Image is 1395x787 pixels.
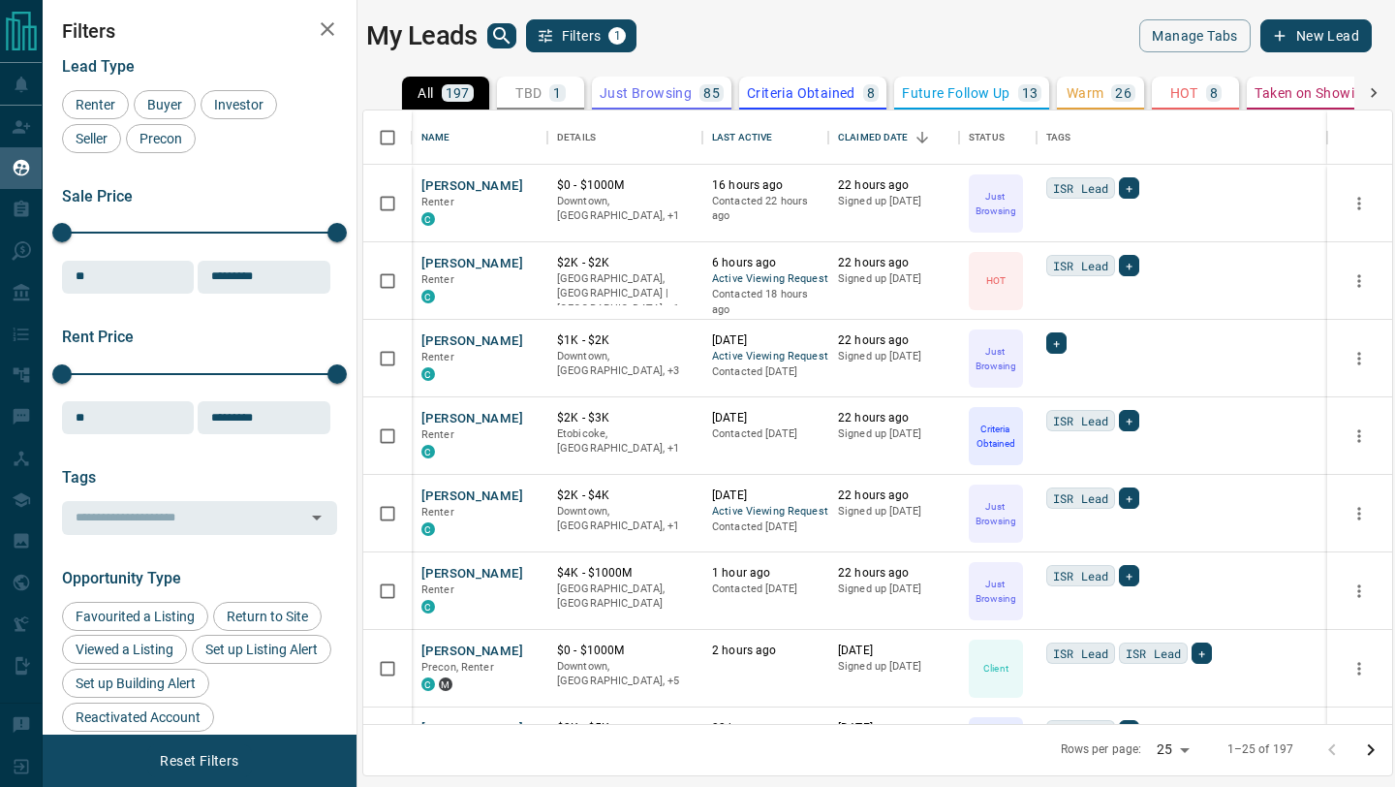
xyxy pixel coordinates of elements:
[421,445,435,458] div: condos.ca
[971,344,1021,373] p: Just Browsing
[62,569,181,587] span: Opportunity Type
[971,422,1021,451] p: Criteria Obtained
[303,504,330,531] button: Open
[1115,86,1131,100] p: 26
[213,602,322,631] div: Return to Site
[1210,86,1218,100] p: 8
[62,669,209,698] div: Set up Building Alert
[838,349,949,364] p: Signed up [DATE]
[712,287,819,317] p: Contacted 18 hours ago
[610,29,624,43] span: 1
[1345,654,1374,683] button: more
[712,720,819,737] p: 22 hours ago
[557,194,693,224] p: Toronto
[412,110,547,165] div: Name
[62,57,135,76] span: Lead Type
[140,97,189,112] span: Buyer
[557,504,693,534] p: Toronto
[557,643,693,659] p: $0 - $1000M
[1198,644,1205,663] span: +
[1345,189,1374,218] button: more
[1345,422,1374,451] button: more
[712,194,819,224] p: Contacted 22 hours ago
[133,131,189,146] span: Precon
[557,177,693,194] p: $0 - $1000M
[1345,267,1374,296] button: more
[1345,577,1374,606] button: more
[557,488,693,504] p: $2K - $4K
[838,177,949,194] p: 22 hours ago
[421,273,454,286] span: Renter
[867,86,875,100] p: 8
[1053,256,1108,275] span: ISR Lead
[69,709,207,725] span: Reactivated Account
[62,187,133,205] span: Sale Price
[712,410,819,426] p: [DATE]
[1067,86,1104,100] p: Warm
[986,273,1006,288] p: HOT
[1119,255,1139,276] div: +
[69,642,180,657] span: Viewed a Listing
[126,124,196,153] div: Precon
[1053,488,1108,508] span: ISR Lead
[712,255,819,271] p: 6 hours ago
[1046,110,1071,165] div: Tags
[421,367,435,381] div: condos.ca
[1126,178,1132,198] span: +
[421,428,454,441] span: Renter
[1126,566,1132,585] span: +
[134,90,196,119] div: Buyer
[526,19,637,52] button: Filters1
[421,212,435,226] div: condos.ca
[207,97,270,112] span: Investor
[1126,256,1132,275] span: +
[712,488,819,504] p: [DATE]
[421,177,523,196] button: [PERSON_NAME]
[62,703,214,732] div: Reactivated Account
[1119,177,1139,199] div: +
[838,565,949,582] p: 22 hours ago
[421,661,494,674] span: Precon, Renter
[1053,178,1108,198] span: ISR Lead
[1061,741,1142,758] p: Rows per page:
[1227,741,1293,758] p: 1–25 of 197
[702,110,828,165] div: Last Active
[838,410,949,426] p: 22 hours ago
[971,499,1021,528] p: Just Browsing
[62,635,187,664] div: Viewed a Listing
[1037,110,1327,165] div: Tags
[557,426,693,456] p: Toronto
[600,86,692,100] p: Just Browsing
[421,255,523,273] button: [PERSON_NAME]
[421,565,523,583] button: [PERSON_NAME]
[439,677,452,691] div: mrloft.ca
[557,255,693,271] p: $2K - $2K
[1126,488,1132,508] span: +
[557,271,693,317] p: Toronto
[1119,720,1139,741] div: +
[712,177,819,194] p: 16 hours ago
[838,271,949,287] p: Signed up [DATE]
[1053,566,1108,585] span: ISR Lead
[712,332,819,349] p: [DATE]
[1126,411,1132,430] span: +
[1053,411,1108,430] span: ISR Lead
[838,659,949,675] p: Signed up [DATE]
[199,642,325,657] span: Set up Listing Alert
[712,582,819,597] p: Contacted [DATE]
[421,506,454,519] span: Renter
[712,349,819,365] span: Active Viewing Request
[1053,644,1108,663] span: ISR Lead
[421,488,523,506] button: [PERSON_NAME]
[62,468,96,487] span: Tags
[147,744,251,777] button: Reset Filters
[712,110,772,165] div: Last Active
[712,643,819,659] p: 2 hours ago
[838,643,949,659] p: [DATE]
[1351,731,1390,770] button: Go to next page
[1119,565,1139,586] div: +
[909,124,936,151] button: Sort
[366,20,478,51] h1: My Leads
[1053,333,1060,353] span: +
[712,504,819,520] span: Active Viewing Request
